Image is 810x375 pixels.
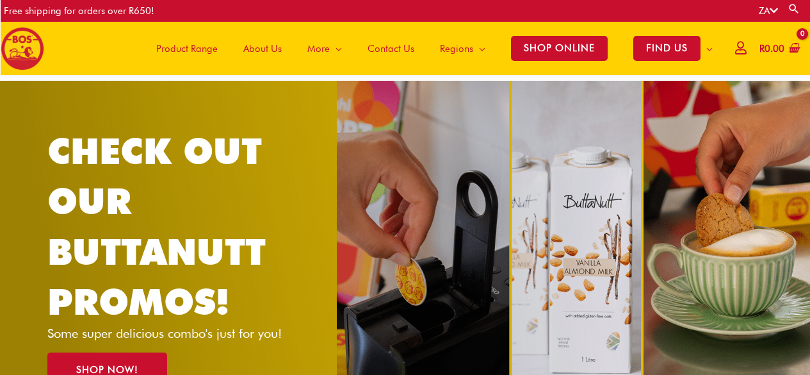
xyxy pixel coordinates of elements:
[511,36,608,61] span: SHOP ONLINE
[759,43,765,54] span: R
[295,22,355,75] a: More
[498,22,620,75] a: SHOP ONLINE
[757,35,800,63] a: View Shopping Cart, empty
[759,5,778,17] a: ZA
[440,29,473,68] span: Regions
[355,22,427,75] a: Contact Us
[134,22,725,75] nav: Site Navigation
[633,36,701,61] span: FIND US
[788,3,800,15] a: Search button
[368,29,414,68] span: Contact Us
[1,27,44,71] img: BOS logo finals-200px
[143,22,231,75] a: Product Range
[231,22,295,75] a: About Us
[47,327,304,340] p: Some super delicious combo's just for you!
[307,29,330,68] span: More
[759,43,784,54] bdi: 0.00
[156,29,218,68] span: Product Range
[427,22,498,75] a: Regions
[243,29,282,68] span: About Us
[76,365,138,375] span: SHOP NOW!
[47,129,266,323] a: CHECK OUT OUR BUTTANUTT PROMOS!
